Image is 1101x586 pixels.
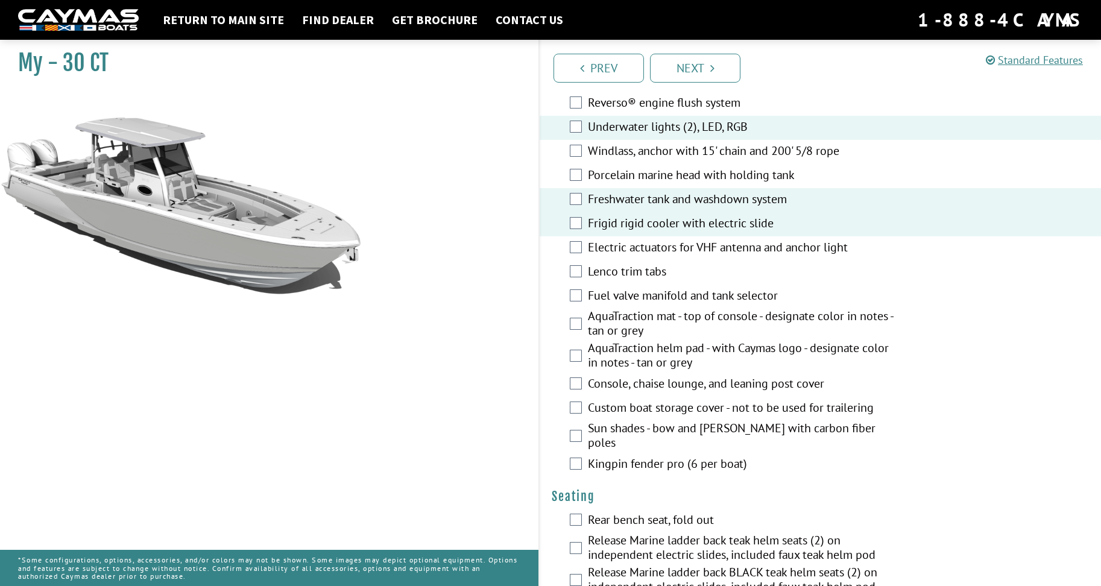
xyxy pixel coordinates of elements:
[490,12,569,28] a: Contact Us
[386,12,484,28] a: Get Brochure
[588,421,896,453] label: Sun shades - bow and [PERSON_NAME] with carbon fiber poles
[588,512,896,530] label: Rear bench seat, fold out
[18,49,508,77] h1: My - 30 CT
[588,456,896,474] label: Kingpin fender pro (6 per boat)
[588,168,896,185] label: Porcelain marine head with holding tank
[18,9,139,31] img: white-logo-c9c8dbefe5ff5ceceb0f0178aa75bf4bb51f6bca0971e226c86eb53dfe498488.png
[588,400,896,418] label: Custom boat storage cover - not to be used for trailering
[554,54,644,83] a: Prev
[18,550,520,586] p: *Some configurations, options, accessories, and/or colors may not be shown. Some images may depic...
[588,119,896,137] label: Underwater lights (2), LED, RGB
[588,192,896,209] label: Freshwater tank and washdown system
[550,52,1101,83] ul: Pagination
[552,489,1089,504] h4: Seating
[650,54,740,83] a: Next
[157,12,290,28] a: Return to main site
[588,533,896,565] label: Release Marine ladder back teak helm seats (2) on independent electric slides, included faux teak...
[588,309,896,341] label: AquaTraction mat - top of console - designate color in notes - tan or grey
[588,264,896,282] label: Lenco trim tabs
[986,53,1083,67] a: Standard Features
[588,95,896,113] label: Reverso® engine flush system
[918,7,1083,33] div: 1-888-4CAYMAS
[588,240,896,257] label: Electric actuators for VHF antenna and anchor light
[588,143,896,161] label: Windlass, anchor with 15' chain and 200' 5/8 rope
[588,376,896,394] label: Console, chaise lounge, and leaning post cover
[588,288,896,306] label: Fuel valve manifold and tank selector
[296,12,380,28] a: Find Dealer
[588,216,896,233] label: Frigid rigid cooler with electric slide
[588,341,896,373] label: AquaTraction helm pad - with Caymas logo - designate color in notes - tan or grey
